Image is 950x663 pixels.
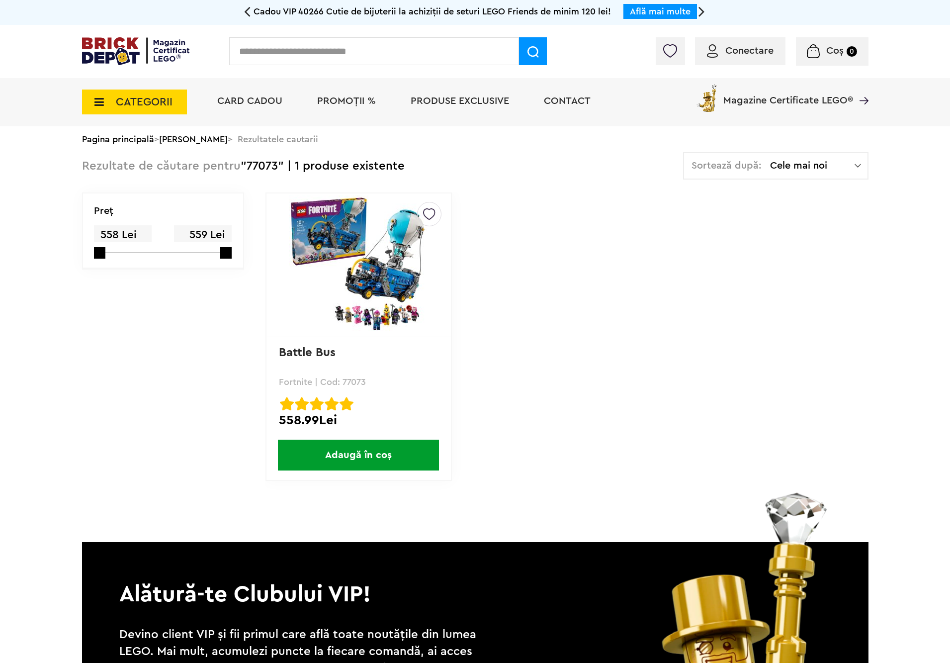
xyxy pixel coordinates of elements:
span: 558 Lei [94,225,152,245]
a: PROMOȚII % [317,96,376,106]
span: 559 Lei [174,225,232,245]
div: "77073" | 1 produse existente [82,152,405,181]
img: Battle Bus [289,195,428,335]
a: Contact [544,96,591,106]
span: Cele mai noi [770,161,855,171]
a: Produse exclusive [411,96,509,106]
img: Evaluare cu stele [310,397,324,411]
a: Conectare [707,46,774,56]
a: Pagina principală [82,135,154,144]
a: Adaugă în coș [266,440,451,471]
a: [PERSON_NAME] [159,135,228,144]
p: Preţ [94,206,113,216]
span: CATEGORII [116,96,173,107]
img: Evaluare cu stele [280,397,294,411]
img: Evaluare cu stele [340,397,353,411]
a: Află mai multe [630,7,691,16]
p: Alătură-te Clubului VIP! [82,542,868,610]
span: Sortează după: [691,161,762,171]
img: Evaluare cu stele [295,397,309,411]
a: Battle Bus [279,347,336,359]
p: Fortnite | Cod: 77073 [279,378,438,386]
small: 0 [847,46,857,57]
span: Magazine Certificate LEGO® [723,83,853,105]
span: Rezultate de căutare pentru [82,160,241,172]
a: Magazine Certificate LEGO® [853,83,868,93]
img: Evaluare cu stele [325,397,339,411]
div: 558.99Lei [279,414,438,427]
span: Adaugă în coș [278,440,439,471]
span: Conectare [725,46,774,56]
span: Coș [826,46,844,56]
div: > > Rezultatele cautarii [82,126,868,152]
span: Cadou VIP 40266 Cutie de bijuterii la achiziții de seturi LEGO Friends de minim 120 lei! [254,7,611,16]
a: Card Cadou [217,96,282,106]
